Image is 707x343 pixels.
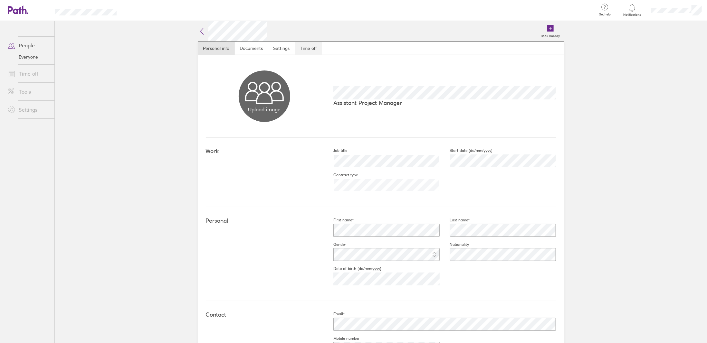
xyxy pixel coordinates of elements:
span: Notifications [622,13,643,17]
a: Tools [3,85,54,98]
label: Mobile number [323,336,360,341]
a: Personal info [198,42,235,55]
label: Contract type [323,172,358,178]
h4: Personal [206,218,323,224]
a: Time off [3,67,54,80]
h4: Work [206,148,323,155]
a: Settings [268,42,295,55]
span: Get help [595,13,616,16]
label: Job title [323,148,347,153]
label: Last name* [440,218,470,223]
label: Book holiday [537,32,564,38]
a: Settings [3,103,54,116]
a: Book holiday [537,21,564,42]
p: Assistant Project Manager [333,99,556,106]
a: Everyone [3,52,54,62]
h4: Contact [206,311,323,318]
a: Time off [295,42,322,55]
label: First name* [323,218,354,223]
label: Email* [323,311,345,317]
a: Notifications [622,3,643,17]
a: People [3,39,54,52]
a: Documents [235,42,268,55]
label: Nationality [440,242,469,247]
label: Start date (dd/mm/yyyy) [440,148,493,153]
label: Date of birth (dd/mm/yyyy) [323,266,381,271]
label: Gender [323,242,346,247]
